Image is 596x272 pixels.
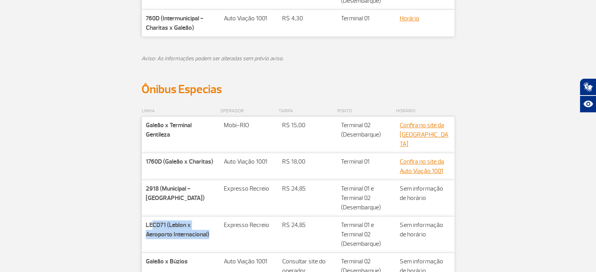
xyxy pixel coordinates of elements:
[141,55,284,62] em: Aviso: As informações podem ser alteradas sem prévio aviso.
[337,216,396,253] td: Terminal 01 e Terminal 02 (Desembarque)
[400,184,451,203] p: Sem informação de horário
[337,153,396,180] td: Terminal 01
[279,106,337,116] p: TARIFA
[282,220,333,230] p: R$ 24,85
[580,95,596,113] button: Abrir recursos assistivos.
[282,121,333,130] p: R$ 15,00
[224,257,274,266] p: Auto Viação 1001
[282,14,333,23] p: R$ 4,30
[580,78,596,95] button: Abrir tradutor de língua de sinais.
[146,258,188,265] strong: Galeão x Búzios
[337,117,396,153] td: Terminal 02 (Desembarque)
[396,106,454,116] p: HORÁRIO
[224,121,274,130] p: Mobi-RIO
[400,14,419,22] a: Horário
[141,82,455,97] h2: Ônibus Especias
[337,10,396,37] td: Terminal 01
[282,157,333,166] p: R$ 18,00
[146,121,192,139] strong: Galeão x Terminal Gentileza
[146,158,213,166] strong: 1760D (Galeão x Charitas)
[337,106,396,117] th: PONTO
[224,184,274,193] p: Expresso Recreio
[142,106,219,116] p: LINHA
[337,180,396,216] td: Terminal 01 e Terminal 02 (Desembarque)
[400,121,448,148] a: Confira no site da [GEOGRAPHIC_DATA]
[224,157,274,166] p: Auto Viação 1001
[282,184,333,193] p: R$ 24,85
[146,185,205,202] strong: 2918 (Municipal - [GEOGRAPHIC_DATA])
[146,14,203,32] strong: 760D (Intermunicipal - Charitas x Galeão)
[400,220,451,239] p: Sem informação de horário
[220,106,278,116] p: OPERADOR
[220,216,278,253] td: Expresso Recreio
[224,14,274,23] p: Auto Viação 1001
[400,158,444,175] a: Confira no site da Auto Viação 1001
[580,78,596,113] div: Plugin de acessibilidade da Hand Talk.
[146,221,209,238] strong: LECD71 (Leblon x Aeroporto Internacional)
